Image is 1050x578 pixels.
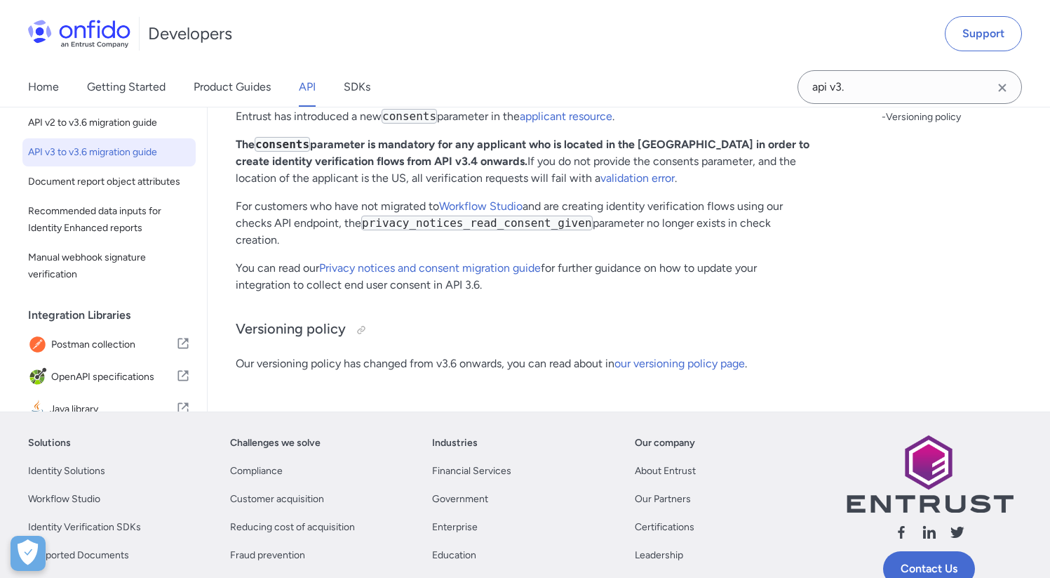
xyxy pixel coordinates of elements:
a: Supported Documents [28,547,129,564]
p: If you do not provide the consents parameter, and the location of the applicant is the US, all ve... [236,136,812,187]
a: Financial Services [432,463,511,480]
a: Compliance [230,463,283,480]
a: Recommended data inputs for Identity Enhanced reports [22,197,196,242]
p: Entrust has introduced a new parameter in the . [236,108,812,125]
a: API v3 to v3.6 migration guide [22,138,196,166]
svg: Clear search field button [994,79,1011,96]
strong: The parameter is mandatory for any applicant who is located in the [GEOGRAPHIC_DATA] in order to ... [236,138,809,168]
a: Identity Verification SDKs [28,519,141,536]
svg: Follow us X (Twitter) [949,524,966,541]
a: Fraud prevention [230,547,305,564]
a: Industries [432,435,478,452]
p: You can read our for further guidance on how to update your integration to collect end user conse... [236,260,812,294]
a: Our company [635,435,695,452]
p: For customers who have not migrated to and are creating identity verification flows using our che... [236,198,812,249]
div: Cookie Preferences [11,536,46,571]
a: -Versioning policy [882,109,1039,126]
a: Home [28,67,59,107]
code: privacy_notices_read_consent_given [361,216,593,230]
span: API v3 to v3.6 migration guide [28,144,190,161]
a: API v2 to v3.6 migration guide [22,109,196,137]
a: our versioning policy page [614,357,745,370]
h3: Versioning policy [236,319,812,341]
a: Certifications [635,519,694,536]
a: Privacy notices and consent migration guide [319,261,541,275]
a: Support [945,16,1022,51]
a: Manual webhook signature verification [22,244,196,289]
span: Postman collection [51,335,176,355]
a: Document report object attributes [22,168,196,196]
a: API [299,67,316,107]
a: Workflow Studio [28,491,100,508]
p: Our versioning policy has changed from v3.6 onwards, you can read about in . [236,355,812,372]
a: IconPostman collectionPostman collection [22,329,196,360]
a: Customer acquisition [230,491,324,508]
a: IconJava libraryJava library [22,394,196,425]
input: Onfido search input field [797,70,1022,104]
a: Identity Solutions [28,463,105,480]
a: Solutions [28,435,71,452]
a: Follow us linkedin [921,524,938,546]
code: consents [382,109,437,124]
a: Our Partners [635,491,691,508]
span: API v2 to v3.6 migration guide [28,114,190,131]
a: Reducing cost of acquisition [230,519,355,536]
a: About Entrust [635,463,696,480]
svg: Follow us linkedin [921,524,938,541]
h1: Developers [148,22,232,45]
img: Onfido Logo [28,20,130,48]
a: Product Guides [194,67,271,107]
img: Entrust logo [845,435,1014,513]
a: applicant resource [520,110,612,123]
img: IconPostman collection [28,335,51,355]
span: OpenAPI specifications [51,367,176,387]
div: - Versioning policy [882,109,1039,126]
a: Getting Started [87,67,166,107]
a: Follow us X (Twitter) [949,524,966,546]
img: IconOpenAPI specifications [28,367,51,387]
a: IconOpenAPI specificationsOpenAPI specifications [22,362,196,393]
span: Java library [50,400,176,419]
a: Workflow Studio [439,199,523,213]
code: consents [255,137,310,152]
svg: Follow us facebook [893,524,910,541]
span: Recommended data inputs for Identity Enhanced reports [28,203,190,237]
a: SDKs [344,67,370,107]
span: Manual webhook signature verification [28,249,190,283]
a: validation error [600,171,675,185]
span: Document report object attributes [28,173,190,190]
a: Follow us facebook [893,524,910,546]
img: IconJava library [28,400,50,419]
a: Enterprise [432,519,478,536]
a: Government [432,491,488,508]
div: Integration Libraries [28,301,201,329]
a: Education [432,547,476,564]
a: Challenges we solve [230,435,321,452]
button: Open Preferences [11,536,46,571]
a: Leadership [635,547,683,564]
